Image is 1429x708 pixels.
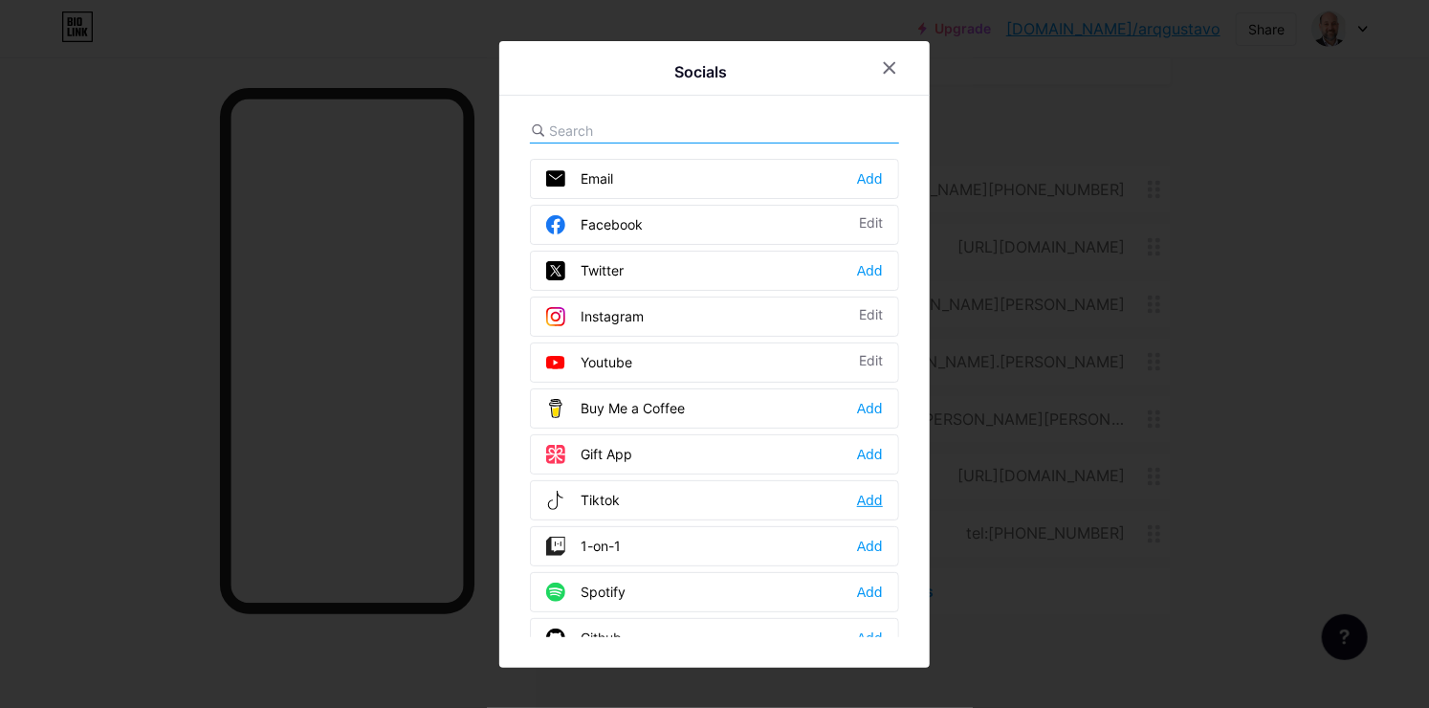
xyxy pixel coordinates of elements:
div: Youtube [546,353,632,372]
div: Add [857,445,883,464]
div: Email [546,169,613,188]
div: Add [857,629,883,648]
input: Search [549,121,760,141]
div: Add [857,537,883,556]
div: 1-on-1 [546,537,621,556]
div: Add [857,261,883,280]
div: Edit [859,353,883,372]
div: Socials [675,60,728,83]
div: Buy Me a Coffee [546,399,685,418]
div: Facebook [546,215,643,234]
div: Tiktok [546,491,620,510]
div: Add [857,491,883,510]
div: Edit [859,307,883,326]
div: Spotify [546,583,626,602]
div: Instagram [546,307,644,326]
div: Twitter [546,261,624,280]
div: Add [857,399,883,418]
div: Edit [859,215,883,234]
div: Github [546,629,622,648]
div: Add [857,583,883,602]
div: Gift App [546,445,632,464]
div: Add [857,169,883,188]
